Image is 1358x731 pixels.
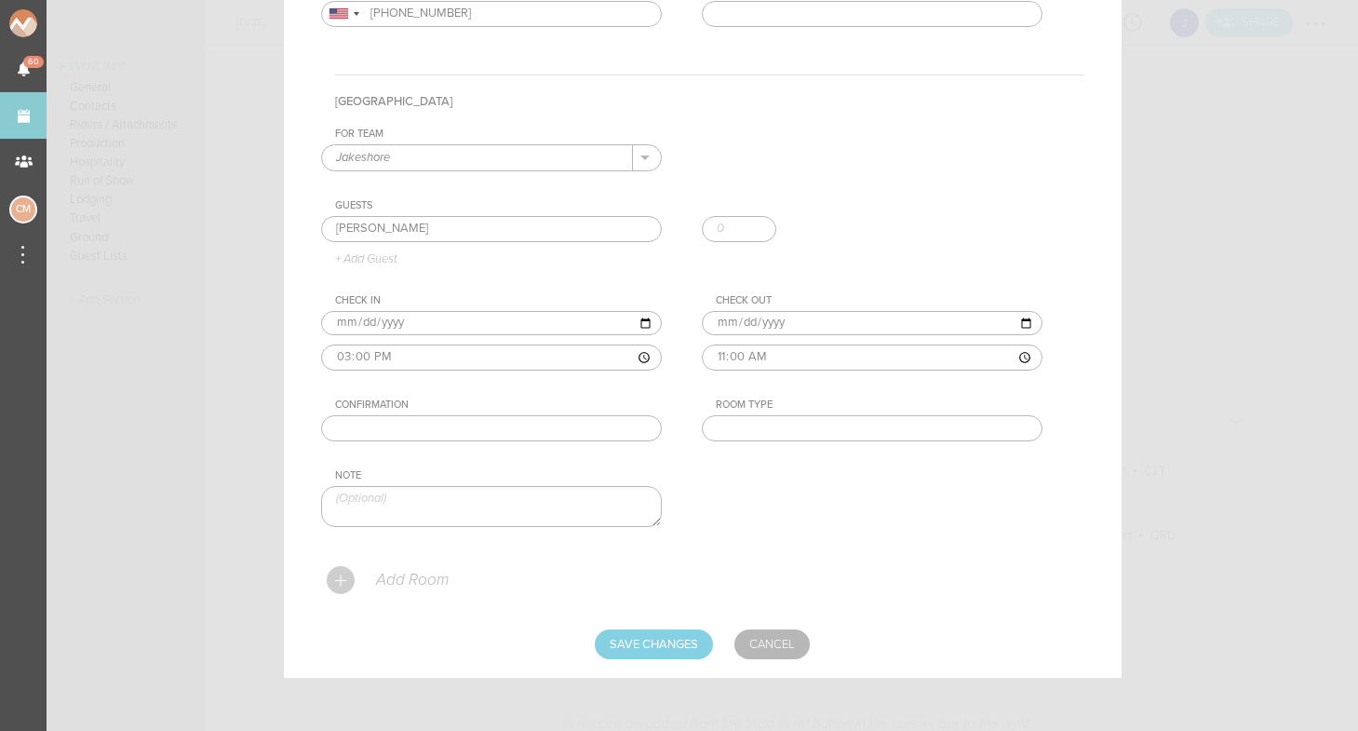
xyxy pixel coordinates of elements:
input: Save Changes [595,629,713,659]
p: + Add Guest [321,251,397,266]
div: For Team [335,128,662,141]
div: Charlie McGinley [9,196,37,223]
div: Check Out [716,294,1042,307]
input: 0 [702,216,776,242]
p: Add Room [374,571,449,589]
div: Note [335,469,662,482]
input: Select a Team (Required) [322,145,633,169]
img: NOMAD [9,9,114,37]
div: Guests [335,199,1084,212]
input: ––:–– –– [321,345,662,371]
input: (201) 555-0123 [321,1,662,27]
div: Room Type [716,399,1042,412]
div: United States: +1 [322,2,365,26]
span: 60 [23,56,44,68]
a: Cancel [734,629,810,659]
a: + Add Guest [321,252,397,264]
input: ––:–– –– [702,345,1042,371]
div: Check In [335,294,662,307]
input: Guest Name [321,216,662,242]
button: . [633,145,661,169]
div: Confirmation [335,399,662,412]
a: Add Room [327,574,449,585]
h4: [GEOGRAPHIC_DATA] [335,74,1084,128]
